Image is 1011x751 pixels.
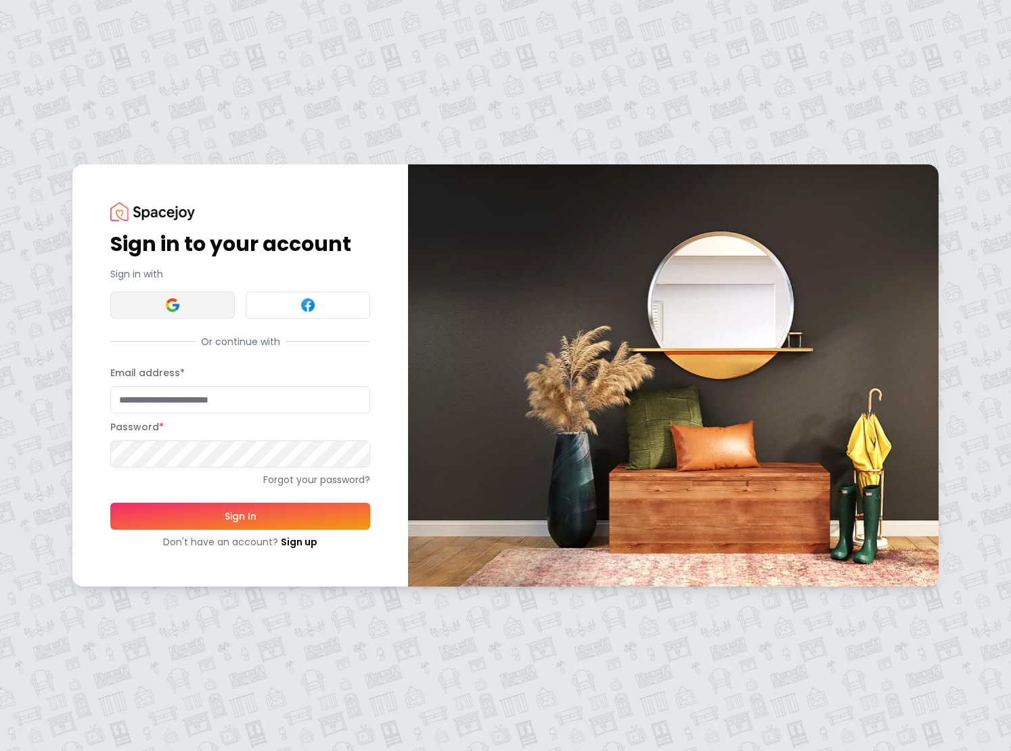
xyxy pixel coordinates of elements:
img: Facebook signin [300,297,316,313]
button: Sign In [110,503,370,530]
p: Sign in with [110,267,370,281]
span: Or continue with [196,335,286,348]
a: Forgot your password? [110,473,370,486]
img: Spacejoy Logo [110,202,195,221]
a: Sign up [281,535,317,549]
label: Email address [110,366,185,380]
label: Password [110,420,164,434]
img: banner [408,164,939,586]
img: Google signin [164,297,181,313]
div: Don't have an account? [110,535,370,549]
h1: Sign in to your account [110,232,370,256]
